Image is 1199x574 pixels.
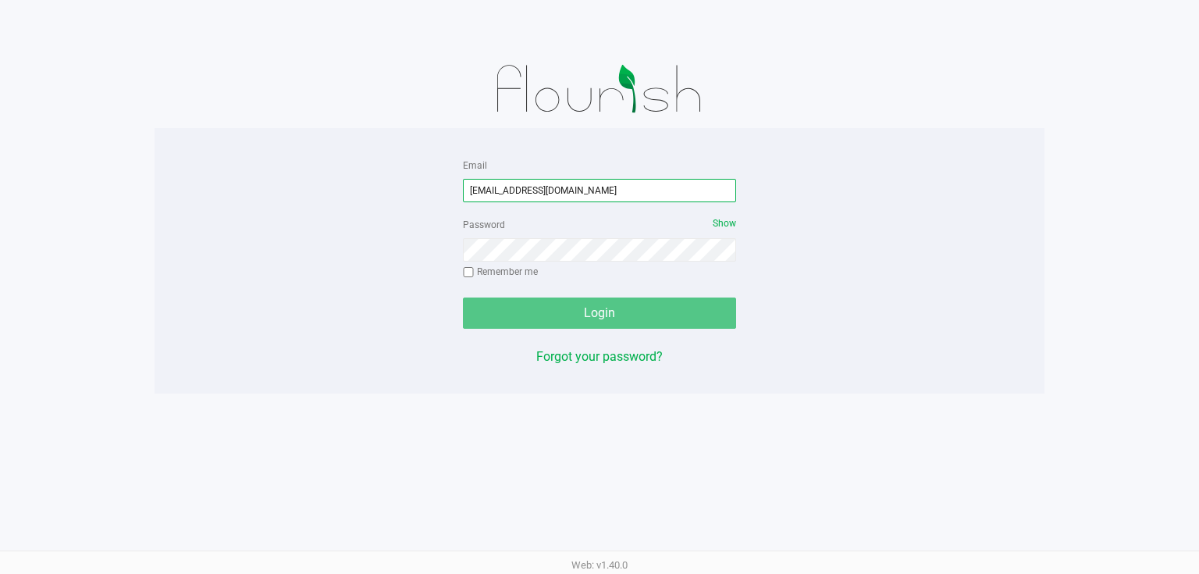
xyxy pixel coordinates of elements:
input: Remember me [463,267,474,278]
span: Show [713,218,736,229]
label: Remember me [463,265,538,279]
button: Forgot your password? [536,348,663,366]
label: Email [463,159,487,173]
label: Password [463,218,505,232]
span: Web: v1.40.0 [571,559,628,571]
